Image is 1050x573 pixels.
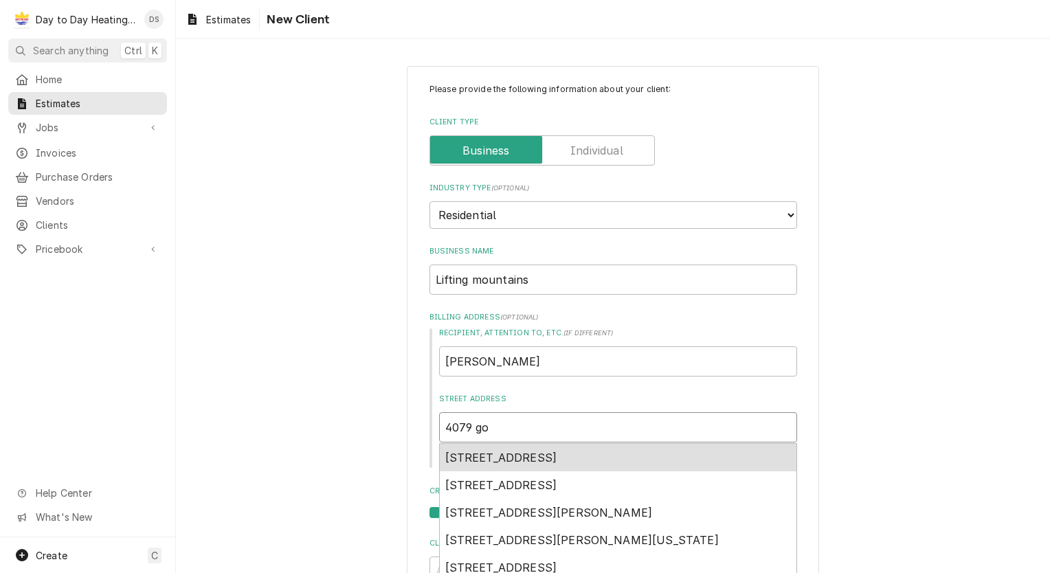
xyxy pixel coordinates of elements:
span: Ctrl [124,43,142,58]
a: Clients [8,214,167,236]
span: K [152,43,158,58]
span: Purchase Orders [36,170,160,184]
span: Clients [36,218,160,232]
span: [STREET_ADDRESS] [445,478,557,492]
span: [STREET_ADDRESS] [445,451,557,464]
label: Industry Type [429,183,797,194]
a: Vendors [8,190,167,212]
span: New Client [262,10,329,29]
div: D [12,10,32,29]
div: David Silvestre's Avatar [144,10,164,29]
a: Estimates [8,92,167,115]
p: Please provide the following information about your client: [429,83,797,95]
span: C [151,548,158,563]
label: Client Type [429,117,797,128]
span: Estimates [36,96,160,111]
span: ( optional ) [491,184,530,192]
div: DS [144,10,164,29]
a: Go to What's New [8,506,167,528]
span: Home [36,72,160,87]
a: Estimates [180,8,256,31]
div: Business Name [429,246,797,295]
div: Day to Day Heating and Cooling [36,12,137,27]
span: Create [36,550,67,561]
label: Business Name [429,246,797,257]
span: Estimates [206,12,251,27]
label: Recipient, Attention To, etc. [439,328,797,339]
span: Jobs [36,120,139,135]
span: Vendors [36,194,160,208]
a: Home [8,68,167,91]
a: Invoices [8,142,167,164]
label: Credit Limit [429,486,797,497]
label: Street Address [439,394,797,405]
a: Purchase Orders [8,166,167,188]
span: [STREET_ADDRESS][PERSON_NAME] [445,506,653,519]
a: Go to Pricebook [8,238,167,260]
span: What's New [36,510,159,524]
div: Day to Day Heating and Cooling's Avatar [12,10,32,29]
span: Invoices [36,146,160,160]
span: ( optional ) [500,313,539,321]
label: Client Notes [429,538,797,549]
span: Help Center [36,486,159,500]
label: Billing Address [429,312,797,323]
span: [STREET_ADDRESS][PERSON_NAME][US_STATE] [445,533,719,547]
a: Go to Jobs [8,116,167,139]
span: ( if different ) [563,329,613,337]
div: Recipient, Attention To, etc. [439,328,797,377]
div: Billing Address [429,312,797,469]
div: Industry Type [429,183,797,229]
button: Search anythingCtrlK [8,38,167,63]
div: Client Type [429,117,797,166]
span: Search anything [33,43,109,58]
a: Go to Help Center [8,482,167,504]
div: Credit Limit [429,486,797,521]
span: Pricebook [36,242,139,256]
div: Street Address [439,394,797,469]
